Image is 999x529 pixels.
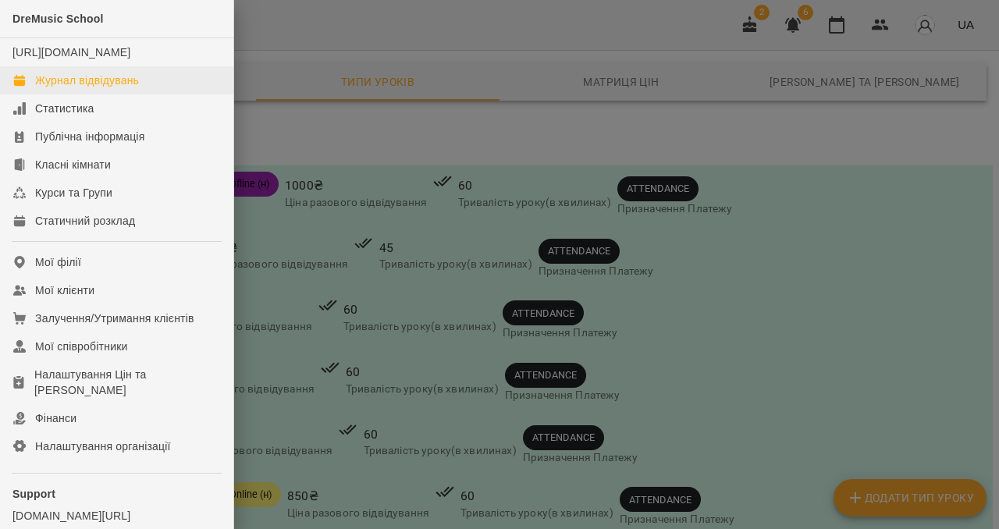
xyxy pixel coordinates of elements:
div: Курси та Групи [35,185,112,201]
div: Публічна інформація [35,129,144,144]
div: Залучення/Утримання клієнтів [35,311,194,326]
div: Налаштування Цін та [PERSON_NAME] [34,367,221,398]
div: Налаштування організації [35,438,171,454]
div: Мої співробітники [35,339,128,354]
a: [URL][DOMAIN_NAME] [12,46,130,59]
div: Статичний розклад [35,213,135,229]
div: Мої філії [35,254,81,270]
span: DreMusic School [12,12,104,25]
div: Класні кімнати [35,157,111,172]
div: Мої клієнти [35,282,94,298]
a: [DOMAIN_NAME][URL] [12,508,221,524]
div: Журнал відвідувань [35,73,139,88]
p: Support [12,486,221,502]
div: Фінанси [35,410,76,426]
div: Статистика [35,101,94,116]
